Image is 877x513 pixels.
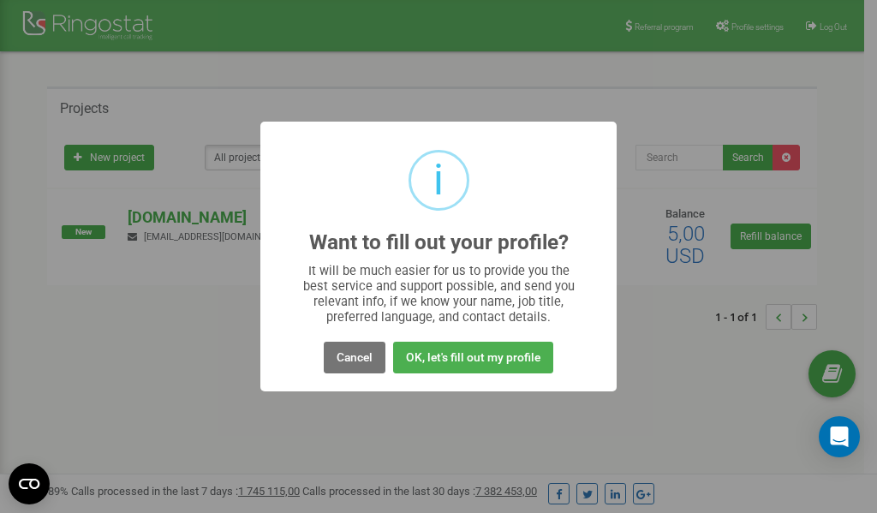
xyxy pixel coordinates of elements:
button: Open CMP widget [9,463,50,504]
div: Open Intercom Messenger [819,416,860,457]
div: i [433,152,444,208]
h2: Want to fill out your profile? [309,231,569,254]
button: Cancel [324,342,385,373]
div: It will be much easier for us to provide you the best service and support possible, and send you ... [295,263,583,325]
button: OK, let's fill out my profile [393,342,553,373]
